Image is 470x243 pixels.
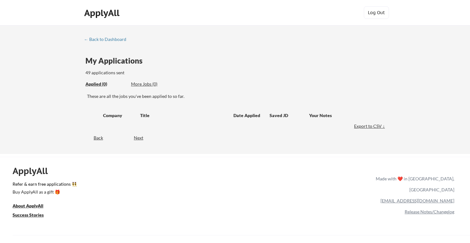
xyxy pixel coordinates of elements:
div: More Jobs (0) [131,81,177,87]
div: ApplyAll [13,166,55,176]
u: Success Stories [13,212,44,218]
a: ← Back to Dashboard [84,37,131,43]
div: Buy ApplyAll as a gift 🎁 [13,190,75,194]
div: Saved JD [270,110,309,121]
u: About ApplyAll [13,203,43,208]
a: Success Stories [13,212,52,219]
div: Title [140,112,227,119]
div: These are all the jobs you've been applied to so far. [87,93,386,99]
div: Applied (0) [85,81,126,87]
button: Log Out [364,6,389,19]
div: Made with ❤️ in [GEOGRAPHIC_DATA], [GEOGRAPHIC_DATA] [373,173,454,195]
a: [EMAIL_ADDRESS][DOMAIN_NAME] [380,198,454,203]
a: Release Notes/Changelog [405,209,454,214]
a: Buy ApplyAll as a gift 🎁 [13,189,75,196]
div: 49 applications sent [85,70,207,76]
div: Export to CSV ↓ [354,123,386,129]
div: Date Applied [233,112,261,119]
a: About ApplyAll [13,202,52,210]
div: ApplyAll [84,8,121,18]
div: These are all the jobs you've been applied to so far. [85,81,126,88]
a: Refer & earn free applications 👯‍♀️ [13,182,244,189]
div: Next [134,135,150,141]
div: Back [84,135,103,141]
div: Company [103,112,134,119]
div: My Applications [85,57,148,65]
div: Your Notes [309,112,381,119]
div: ← Back to Dashboard [84,37,131,42]
div: These are job applications we think you'd be a good fit for, but couldn't apply you to automatica... [131,81,177,88]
